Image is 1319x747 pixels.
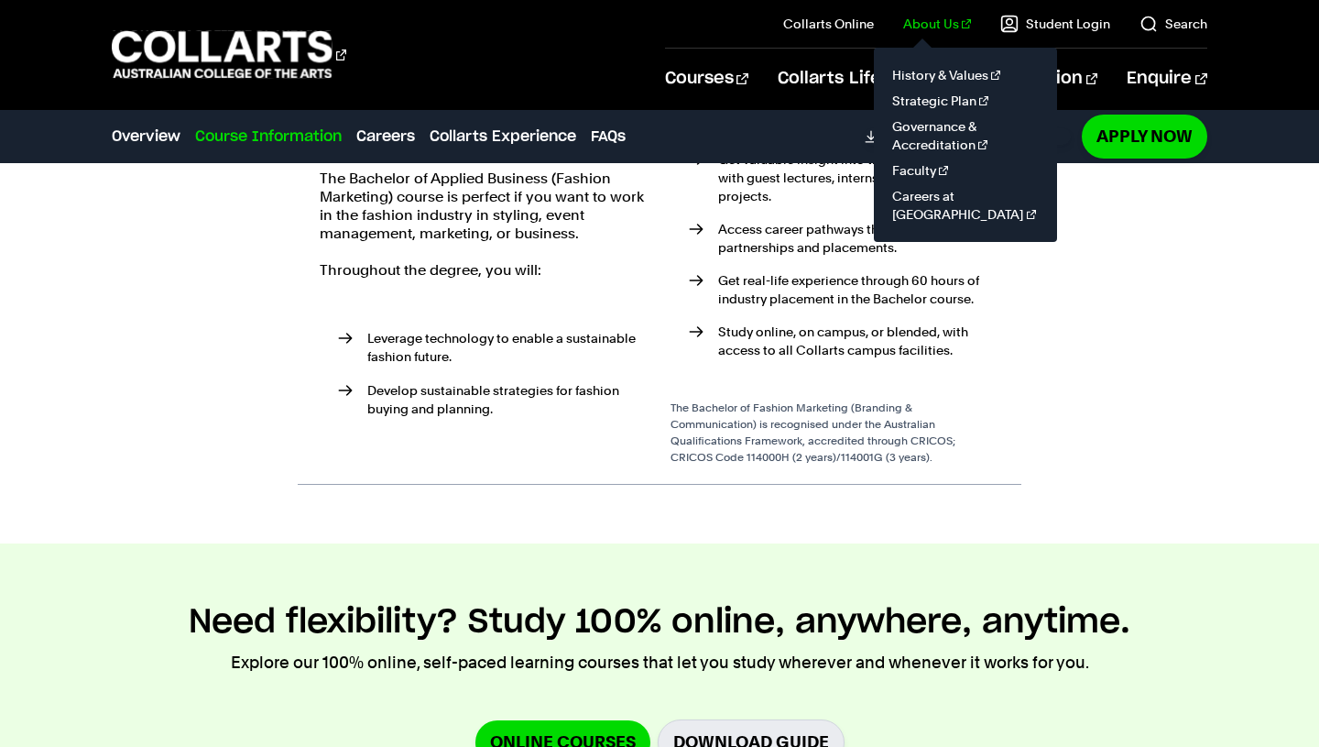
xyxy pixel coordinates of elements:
a: Strategic Plan [888,88,1042,114]
h2: Need flexibility? Study 100% online, anywhere, anytime. [189,602,1130,643]
a: Collarts Online [783,15,874,33]
li: Study online, on campus, or blended, with access to all Collarts campus facilities. [689,323,999,359]
a: Course Information [195,126,342,148]
div: The Bachelor of Fashion Marketing (Branding & Communication) is recognised under the Australian Q... [670,400,999,466]
p: Leverage technology to enable a sustainable fashion future. [367,329,649,366]
a: Faculty [888,158,1042,183]
li: Get real-life experience through 60 hours of industry placement in the Bachelor course. [689,271,999,308]
a: Governance & Accreditation [888,114,1042,158]
li: Access career pathways through our industry partnerships and placements. [689,220,999,257]
a: Collarts Experience [430,126,576,148]
a: DownloadCourse Guide [865,128,1071,145]
a: Collarts Life [778,49,896,109]
a: About Us [903,15,971,33]
p: Throughout the degree, you will: [320,261,649,280]
p: Explore our 100% online, self-paced learning courses that let you study wherever and whenever it ... [231,650,1089,676]
li: Get valuable insight into the fashion industry with guest lectures, internships, and real-world p... [689,150,999,205]
a: Student Login [1000,15,1110,33]
div: Pathways [298,60,1021,484]
a: Apply Now [1082,115,1207,158]
a: Careers [356,126,415,148]
a: Search [1139,15,1207,33]
a: FAQs [591,126,626,148]
a: Courses [665,49,748,109]
p: Develop sustainable strategies for fashion buying and planning. [367,381,649,418]
a: Careers at [GEOGRAPHIC_DATA] [888,183,1042,227]
a: Overview [112,126,180,148]
div: Go to homepage [112,28,346,81]
a: History & Values [888,62,1042,88]
p: Gain in-depth knowledge and industry experience in the world of sustainable fashion. The Bachelor... [320,115,649,243]
a: Enquire [1127,49,1206,109]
